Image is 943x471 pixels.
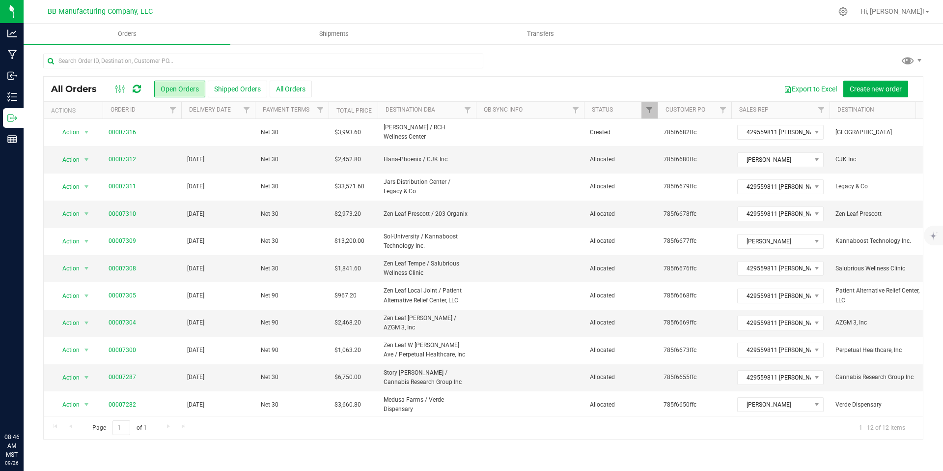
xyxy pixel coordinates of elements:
a: Delivery Date [189,106,231,113]
span: [PERSON_NAME] [738,398,811,412]
inline-svg: Analytics [7,29,17,38]
span: Net 30 [261,182,323,191]
span: [DATE] [187,346,204,355]
inline-svg: Inbound [7,71,17,81]
span: Action [54,343,80,357]
span: Create new order [850,85,902,93]
a: Filter [239,102,255,118]
span: Net 30 [261,373,323,382]
span: Hana-Phoenix / CJK Inc [384,155,470,164]
a: Transfers [437,24,644,44]
span: Action [54,262,80,275]
span: Net 30 [261,155,323,164]
span: $13,200.00 [334,236,364,246]
span: $2,468.20 [334,318,361,327]
iframe: Resource center [10,392,39,422]
span: 429559811 [PERSON_NAME] [738,316,811,330]
span: select [81,235,93,248]
span: [DATE] [187,155,204,164]
span: Allocated [590,346,652,355]
a: 00007300 [109,346,136,355]
span: [DATE] [187,264,204,273]
span: $967.20 [334,291,357,300]
span: Page of 1 [84,420,155,436]
span: 429559811 [PERSON_NAME] [738,125,811,139]
a: Status [592,106,613,113]
a: Filter [568,102,584,118]
span: Zen Leaf Prescott / 203 Organix [384,209,470,219]
span: AZGM 3, Inc [835,318,922,327]
div: Manage settings [837,7,849,16]
span: Allocated [590,400,652,410]
span: [PERSON_NAME] [738,153,811,167]
span: select [81,289,93,303]
span: 429559811 [PERSON_NAME] [738,289,811,303]
span: Created [590,128,652,137]
button: Shipped Orders [208,81,267,97]
span: $2,973.20 [334,209,361,219]
a: Shipments [230,24,437,44]
span: Action [54,207,80,221]
inline-svg: Manufacturing [7,50,17,59]
span: Zen Leaf Local Joint / Patient Alternative Relief Center, LLC [384,286,470,305]
iframe: Resource center unread badge [29,391,41,403]
span: Patient Alternative Relief Center, LLC [835,286,922,305]
p: 08:46 AM MST [4,433,19,459]
a: 00007311 [109,182,136,191]
a: Filter [641,102,658,118]
a: 00007287 [109,373,136,382]
span: Action [54,371,80,384]
span: BB Manufacturing Company, LLC [48,7,153,16]
span: Sol-University / Kannaboost Technology Inc. [384,232,470,251]
span: Action [54,289,80,303]
span: 785f6655ffc [664,373,725,382]
a: 00007312 [109,155,136,164]
span: Allocated [590,155,652,164]
span: Action [54,235,80,248]
span: Net 90 [261,291,323,300]
span: Medusa Farms / Verde Dispensary [384,395,470,414]
span: 429559811 [PERSON_NAME] [738,343,811,357]
a: Total Price [336,107,372,114]
span: Net 90 [261,318,323,327]
input: 1 [112,420,130,436]
span: Shipments [306,29,362,38]
span: Zen Leaf W [PERSON_NAME] Ave / Perpetual Healthcare, Inc [384,341,470,359]
span: select [81,371,93,384]
span: $3,660.80 [334,400,361,410]
span: 429559811 [PERSON_NAME] [738,371,811,384]
span: Transfers [514,29,567,38]
span: select [81,153,93,167]
a: 00007308 [109,264,136,273]
span: Action [54,125,80,139]
a: Sales Rep [739,106,769,113]
span: [PERSON_NAME] / RCH Wellness Center [384,123,470,142]
a: Filter [312,102,329,118]
span: 1 - 12 of 12 items [851,420,913,435]
span: 785f6678ffc [664,209,725,219]
span: [GEOGRAPHIC_DATA] [835,128,922,137]
a: 00007316 [109,128,136,137]
span: [DATE] [187,209,204,219]
a: Orders [24,24,230,44]
span: select [81,262,93,275]
span: Action [54,398,80,412]
span: 785f6682ffc [664,128,725,137]
span: Allocated [590,209,652,219]
span: 785f6676ffc [664,264,725,273]
a: 00007305 [109,291,136,300]
span: $33,571.60 [334,182,364,191]
span: Verde Dispensary [835,400,922,410]
span: [DATE] [187,236,204,246]
a: Destination [837,106,874,113]
a: 00007309 [109,236,136,246]
a: Filter [813,102,830,118]
span: Perpetual Healthcare, Inc [835,346,922,355]
a: Filter [912,102,928,118]
span: $2,452.80 [334,155,361,164]
span: [DATE] [187,318,204,327]
span: Zen Leaf Prescott [835,209,922,219]
span: Allocated [590,236,652,246]
span: Cannabis Research Group Inc [835,373,922,382]
span: 785f6668ffc [664,291,725,300]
